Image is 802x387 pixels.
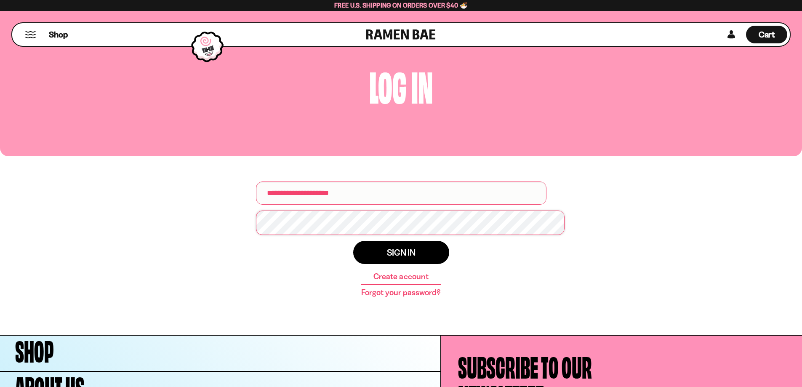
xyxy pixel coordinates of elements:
[25,31,36,38] button: Mobile Menu Trigger
[15,335,54,363] span: Shop
[6,65,796,103] h1: Log in
[373,272,428,281] a: Create account
[361,288,441,297] a: Forgot your password?
[49,29,68,40] span: Shop
[387,248,416,257] span: Sign in
[353,241,449,264] button: Sign in
[334,1,468,9] span: Free U.S. Shipping on Orders over $40 🍜
[49,26,68,43] a: Shop
[746,23,787,46] a: Cart
[759,29,775,40] span: Cart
